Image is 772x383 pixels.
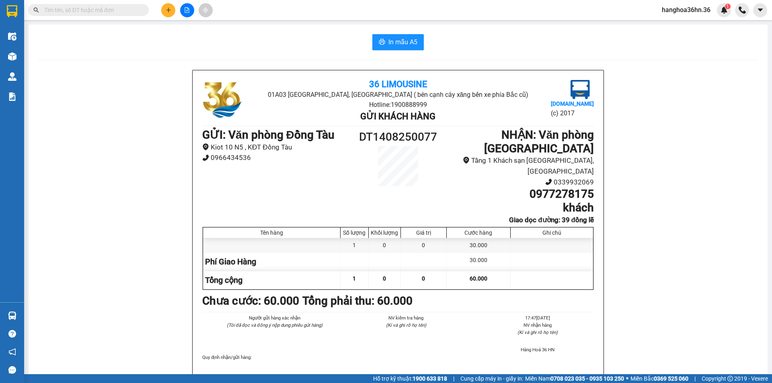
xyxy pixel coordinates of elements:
[341,238,369,252] div: 1
[401,238,447,252] div: 0
[725,4,731,9] sup: 1
[372,34,424,50] button: printerIn mẫu A5
[447,177,594,188] li: 0339932069
[721,6,728,14] img: icon-new-feature
[184,7,190,13] span: file-add
[8,330,16,338] span: question-circle
[460,374,523,383] span: Cung cấp máy in - giấy in:
[447,253,511,271] div: 30.000
[218,314,331,322] li: Người gửi hàng xác nhận
[166,7,171,13] span: plus
[8,52,16,61] img: warehouse-icon
[463,157,470,164] span: environment
[422,275,425,282] span: 0
[202,142,349,153] li: Kiot 10 N5 , KĐT Đồng Tàu
[739,6,746,14] img: phone-icon
[630,374,688,383] span: Miền Bắc
[449,229,508,236] div: Cước hàng
[654,375,688,382] strong: 0369 525 060
[482,314,594,322] li: 17:47[DATE]
[403,229,444,236] div: Giá trị
[227,322,322,328] i: (Tôi đã đọc và đồng ý nộp dung phiếu gửi hàng)
[205,229,338,236] div: Tên hàng
[202,128,335,141] b: GỬI : Văn phòng Đồng Tàu
[626,377,628,380] span: ⚪️
[350,314,462,322] li: NV kiểm tra hàng
[447,187,594,201] h1: 0977278175
[447,238,511,252] div: 30.000
[8,32,16,41] img: warehouse-icon
[453,374,454,383] span: |
[267,100,528,110] li: Hotline: 1900888999
[373,374,447,383] span: Hỗ trợ kỹ thuật:
[517,330,558,335] i: (Kí và ghi rõ họ tên)
[447,201,594,215] h1: khách
[482,322,594,329] li: NV nhận hàng
[753,3,767,17] button: caret-down
[180,3,194,17] button: file-add
[509,216,594,224] b: Giao dọc đường: 39 đồng lễ
[383,275,386,282] span: 0
[33,7,39,13] span: search
[545,178,552,185] span: phone
[757,6,764,14] span: caret-down
[413,375,447,382] strong: 1900 633 818
[8,366,16,374] span: message
[550,375,624,382] strong: 0708 023 035 - 0935 103 250
[551,100,594,107] b: [DOMAIN_NAME]
[369,79,427,89] b: 36 Limousine
[371,229,398,236] div: Khối lượng
[203,253,341,271] div: Phí Giao Hàng
[694,374,696,383] span: |
[161,3,175,17] button: plus
[202,294,299,307] b: Chưa cước : 60.000
[369,238,401,252] div: 0
[360,111,435,121] b: Gửi khách hàng
[302,294,413,307] b: Tổng phải thu: 60.000
[727,376,733,381] span: copyright
[482,346,594,353] li: Hàng Hoá 36 HN
[7,5,17,17] img: logo-vxr
[202,143,209,150] span: environment
[199,3,213,17] button: aim
[202,354,594,361] div: Quy định nhận/gửi hàng :
[484,128,594,155] b: NHẬN : Văn phòng [GEOGRAPHIC_DATA]
[202,80,242,120] img: logo.jpg
[571,80,590,99] img: logo.jpg
[551,108,594,118] li: (c) 2017
[8,311,16,320] img: warehouse-icon
[379,39,385,46] span: printer
[386,322,426,328] i: (Kí và ghi rõ họ tên)
[44,6,139,14] input: Tìm tên, số ĐT hoặc mã đơn
[470,275,487,282] span: 60.000
[353,275,356,282] span: 1
[726,4,729,9] span: 1
[205,275,242,285] span: Tổng cộng
[202,154,209,161] span: phone
[388,37,417,47] span: In mẫu A5
[525,374,624,383] span: Miền Nam
[8,72,16,81] img: warehouse-icon
[343,229,366,236] div: Số lượng
[267,90,528,100] li: 01A03 [GEOGRAPHIC_DATA], [GEOGRAPHIC_DATA] ( bên cạnh cây xăng bến xe phía Bắc cũ)
[513,229,591,236] div: Ghi chú
[8,348,16,356] span: notification
[203,7,208,13] span: aim
[8,92,16,101] img: solution-icon
[349,128,447,146] h1: DT1408250077
[447,155,594,176] li: Tầng 1 Khách sạn [GEOGRAPHIC_DATA], [GEOGRAPHIC_DATA]
[202,152,349,163] li: 0966434536
[655,5,717,15] span: hanghoa36hn.36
